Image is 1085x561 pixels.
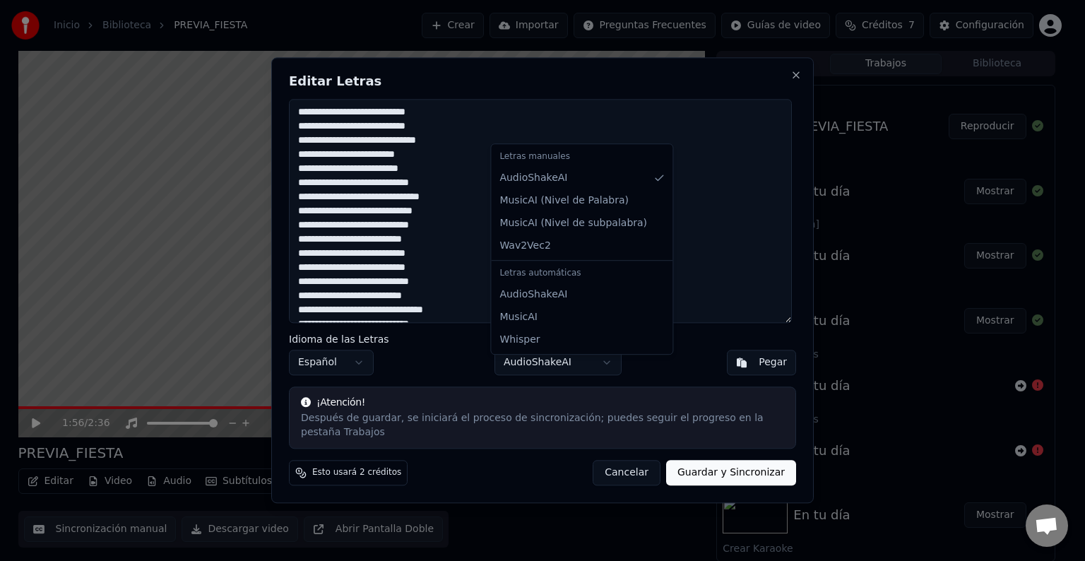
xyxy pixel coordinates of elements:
[301,412,784,440] div: Después de guardar, se iniciará el proceso de sincronización; puedes seguir el progreso en la pes...
[759,356,787,370] div: Pegar
[494,147,670,167] div: Letras manuales
[499,171,567,185] span: AudioShakeAI
[301,396,784,411] div: ¡Atención!
[499,239,550,253] span: Wav2Vec2
[494,264,670,283] div: Letras automáticas
[593,461,660,486] button: Cancelar
[499,194,629,208] span: MusicAI ( Nivel de Palabra )
[289,75,796,88] h2: Editar Letras
[312,468,401,479] span: Esto usará 2 créditos
[666,461,796,486] button: Guardar y Sincronizar
[499,288,567,302] span: AudioShakeAI
[499,216,647,230] span: MusicAI ( Nivel de subpalabra )
[499,310,538,324] span: MusicAI
[289,335,389,345] label: Idioma de las Letras
[499,333,540,347] span: Whisper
